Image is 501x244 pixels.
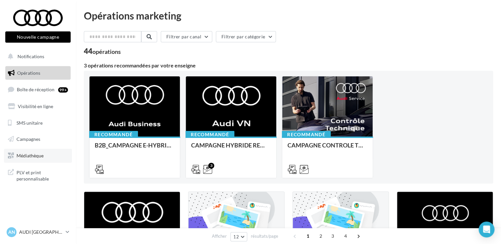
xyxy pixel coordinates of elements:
[316,231,326,241] span: 2
[4,116,72,130] a: SMS unitaire
[17,136,40,142] span: Campagnes
[208,163,214,169] div: 3
[230,232,247,241] button: 12
[327,231,338,241] span: 3
[4,100,72,113] a: Visibilité en ligne
[17,168,68,182] span: PLV et print personnalisable
[4,66,72,80] a: Opérations
[212,233,227,239] span: Afficher
[4,165,72,185] a: PLV et print personnalisable
[17,54,44,59] span: Notifications
[5,31,71,43] button: Nouvelle campagne
[5,226,71,238] a: AN AUDI [GEOGRAPHIC_DATA]
[17,87,54,92] span: Boîte de réception
[18,103,53,109] span: Visibilité en ligne
[4,50,69,63] button: Notifications
[216,31,276,42] button: Filtrer par catégorie
[303,231,313,241] span: 1
[92,49,121,55] div: opérations
[282,131,331,138] div: Recommandé
[89,131,138,138] div: Recommandé
[251,233,278,239] span: résultats/page
[84,48,121,55] div: 44
[4,149,72,163] a: Médiathèque
[4,132,72,146] a: Campagnes
[287,142,367,155] div: CAMPAGNE CONTROLE TECHNIQUE 25€ OCTOBRE
[17,153,44,158] span: Médiathèque
[84,11,493,20] div: Opérations marketing
[185,131,234,138] div: Recommandé
[19,229,63,235] p: AUDI [GEOGRAPHIC_DATA]
[340,231,351,241] span: 4
[191,142,271,155] div: CAMPAGNE HYBRIDE RECHARGEABLE
[233,234,239,239] span: 12
[95,142,175,155] div: B2B_CAMPAGNE E-HYBRID OCTOBRE
[17,120,43,125] span: SMS unitaire
[8,229,15,235] span: AN
[479,222,494,237] div: Open Intercom Messenger
[17,70,40,76] span: Opérations
[58,87,68,93] div: 99+
[84,63,493,68] div: 3 opérations recommandées par votre enseigne
[161,31,212,42] button: Filtrer par canal
[4,82,72,97] a: Boîte de réception99+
